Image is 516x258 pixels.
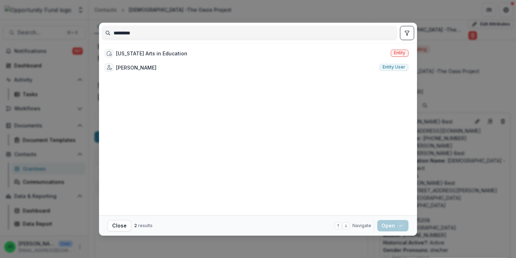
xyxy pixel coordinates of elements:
span: results [138,223,153,228]
button: toggle filters [400,26,414,40]
span: 2 [134,223,137,228]
div: [US_STATE] Arts in Education [116,50,187,57]
button: Open [377,220,408,231]
span: Entity [394,50,405,55]
button: Close [108,220,131,231]
span: Navigate [352,223,371,229]
span: Entity user [383,65,405,70]
div: [PERSON_NAME] [116,64,157,71]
